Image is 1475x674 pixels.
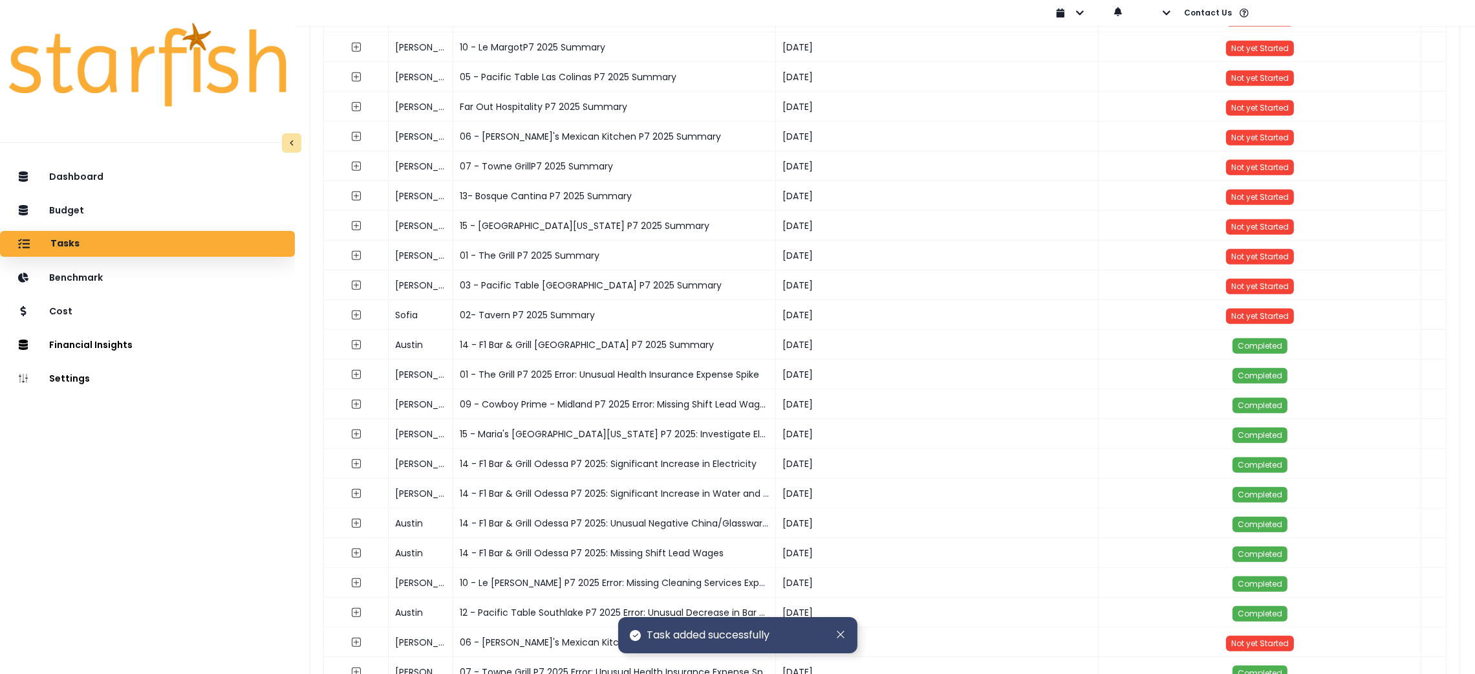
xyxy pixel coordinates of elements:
div: 10 - Le [PERSON_NAME] P7 2025 Error: Missing Cleaning Services Expense [453,568,776,598]
svg: expand outline [351,429,361,439]
svg: expand outline [351,607,361,618]
p: Budget [49,205,84,216]
div: 09 - Cowboy Prime - Midland P7 2025 Error: Missing Shift Lead Wages [453,389,776,419]
span: Not yet Started [1231,162,1289,173]
svg: expand outline [351,369,361,380]
button: expand outline [345,155,368,178]
div: [DATE] [776,300,1099,330]
div: [DATE] [776,181,1099,211]
svg: expand outline [351,310,361,320]
div: [DATE] [776,151,1099,181]
div: 05 - Pacific Table Las Colinas P7 2025 Summary [453,62,776,92]
span: Completed [1238,549,1282,560]
div: Far Out Hospitality P7 2025 Summary [453,92,776,122]
span: Not yet Started [1231,132,1289,143]
svg: expand outline [351,191,361,201]
svg: expand outline [351,72,361,82]
div: [DATE] [776,62,1099,92]
svg: expand outline [351,340,361,350]
div: [DATE] [776,122,1099,151]
button: expand outline [345,274,368,297]
div: 15 - [GEOGRAPHIC_DATA][US_STATE] P7 2025 Summary [453,211,776,241]
button: expand outline [345,452,368,475]
div: [PERSON_NAME] [389,568,453,598]
div: [DATE] [776,508,1099,538]
div: [PERSON_NAME] [389,627,453,657]
div: 01 - The Grill P7 2025 Summary [453,241,776,270]
div: [DATE] [776,419,1099,449]
span: Not yet Started [1231,638,1289,649]
span: Completed [1238,429,1282,440]
button: expand outline [345,422,368,446]
svg: expand outline [351,131,361,142]
button: expand outline [345,393,368,416]
div: Austin [389,330,453,360]
svg: expand outline [351,637,361,647]
span: Completed [1238,400,1282,411]
button: expand outline [345,303,368,327]
div: [PERSON_NAME] [389,419,453,449]
div: 06 - [PERSON_NAME]'s Mexican Kitchen P7 2025 Summary [453,122,776,151]
div: [PERSON_NAME] [389,62,453,92]
div: 14 - F1 Bar & Grill Odessa P7 2025: Unusual Negative China/Glassware Expense [453,508,776,538]
button: expand outline [345,631,368,654]
div: [PERSON_NAME] [389,479,453,508]
div: [PERSON_NAME] [389,181,453,211]
div: [DATE] [776,330,1099,360]
svg: expand outline [351,221,361,231]
svg: expand outline [351,161,361,171]
p: Cost [49,306,72,317]
svg: expand outline [351,518,361,528]
div: Austin [389,598,453,627]
div: [DATE] [776,360,1099,389]
svg: expand outline [351,250,361,261]
svg: expand outline [351,42,361,52]
div: 10 - Le MargotP7 2025 Summary [453,32,776,62]
div: 14 - F1 Bar & Grill Odessa P7 2025: Missing Shift Lead Wages [453,538,776,568]
div: [PERSON_NAME] [389,32,453,62]
div: [DATE] [776,568,1099,598]
div: [PERSON_NAME] [389,360,453,389]
button: expand outline [345,571,368,594]
button: expand outline [345,363,368,386]
div: [DATE] [776,389,1099,419]
div: [DATE] [776,211,1099,241]
span: Completed [1238,519,1282,530]
div: [DATE] [776,449,1099,479]
div: [PERSON_NAME] [389,270,453,300]
button: expand outline [345,65,368,89]
button: expand outline [345,125,368,148]
div: 01 - The Grill P7 2025 Error: Unusual Health Insurance Expense Spike [453,360,776,389]
svg: expand outline [351,399,361,409]
div: 14 - F1 Bar & Grill Odessa P7 2025: Significant Increase in Water and Sewage [453,479,776,508]
button: expand outline [345,482,368,505]
button: expand outline [345,95,368,118]
div: [PERSON_NAME] [389,389,453,419]
div: [PERSON_NAME] [389,151,453,181]
div: [DATE] [776,538,1099,568]
button: expand outline [345,512,368,535]
span: Not yet Started [1231,251,1289,262]
span: Completed [1238,459,1282,470]
svg: expand outline [351,102,361,112]
button: expand outline [345,244,368,267]
div: [DATE] [776,598,1099,627]
div: 15 - Maria's [GEOGRAPHIC_DATA][US_STATE] P7 2025: Investigate Electricity eExpense Increase [453,419,776,449]
div: 12 - Pacific Table Southlake P7 2025 Error: Unusual Decrease in Bar Utensils Expense [453,598,776,627]
p: Dashboard [49,171,103,182]
svg: expand outline [351,459,361,469]
button: expand outline [345,184,368,208]
div: [DATE] [776,270,1099,300]
svg: expand outline [351,488,361,499]
div: 06 - [PERSON_NAME]'s Mexican Kitchen P7 2025 Error: Missing Staff Training Wages [453,627,776,657]
p: Tasks [50,238,80,250]
svg: expand outline [351,280,361,290]
button: expand outline [345,541,368,565]
span: Not yet Started [1231,191,1289,202]
div: [PERSON_NAME] [389,449,453,479]
span: Completed [1238,489,1282,500]
button: expand outline [345,36,368,59]
div: 14 - F1 Bar & Grill Odessa P7 2025: Significant Increase in Electricity [453,449,776,479]
span: Not yet Started [1231,102,1289,113]
div: 13- Bosque Cantina P7 2025 Summary [453,181,776,211]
